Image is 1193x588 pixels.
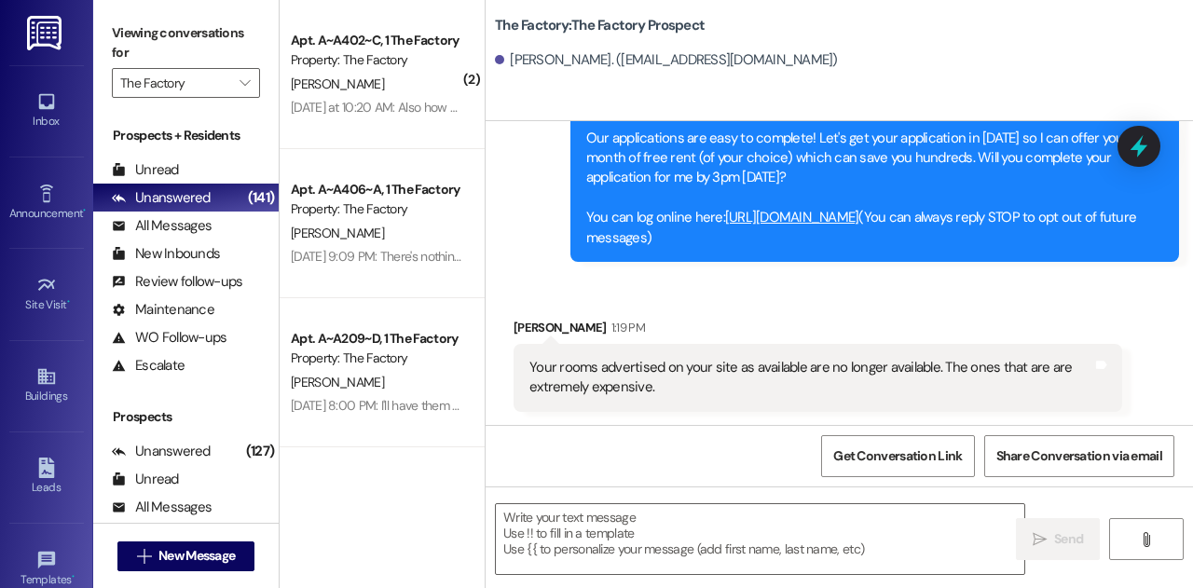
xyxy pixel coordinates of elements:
[291,75,384,92] span: [PERSON_NAME]
[833,446,962,466] span: Get Conversation Link
[291,329,463,349] div: Apt. A~A209~D, 1 The Factory
[241,437,279,466] div: (127)
[291,199,463,219] div: Property: The Factory
[243,184,279,212] div: (141)
[291,248,692,265] div: [DATE] 9:09 PM: There's nothing on our end that says it needs to be signed
[529,358,1092,398] div: Your rooms advertised on your site as available are no longer available. The ones that are are ex...
[9,86,84,136] a: Inbox
[495,50,838,70] div: [PERSON_NAME]. ([EMAIL_ADDRESS][DOMAIN_NAME])
[1139,532,1153,547] i: 
[93,407,279,427] div: Prospects
[291,225,384,241] span: [PERSON_NAME]
[112,216,212,236] div: All Messages
[112,19,260,68] label: Viewing conversations for
[291,397,931,414] div: [DATE] 8:00 PM: I'll have them take a look at it, if they don't have a notification could you dir...
[112,244,220,264] div: New Inbounds
[112,188,211,208] div: Unanswered
[93,126,279,145] div: Prospects + Residents
[83,204,86,217] span: •
[984,435,1174,477] button: Share Conversation via email
[1033,532,1047,547] i: 
[291,31,463,50] div: Apt. A~A402~C, 1 The Factory
[1016,518,1100,560] button: Send
[112,300,214,320] div: Maintenance
[9,361,84,411] a: Buildings
[1054,529,1083,549] span: Send
[586,48,1149,248] div: Hi [PERSON_NAME], [PERSON_NAME] here with The Factory in [GEOGRAPHIC_DATA]. 😊 Factory is down to ...
[291,349,463,368] div: Property: The Factory
[72,570,75,583] span: •
[112,272,242,292] div: Review follow-ups
[607,318,645,337] div: 1:19 PM
[27,16,65,50] img: ResiDesk Logo
[137,549,151,564] i: 
[112,328,226,348] div: WO Follow-ups
[117,541,255,571] button: New Message
[821,435,974,477] button: Get Conversation Link
[495,16,705,35] b: The Factory: The Factory Prospect
[67,295,70,308] span: •
[112,498,212,517] div: All Messages
[240,75,250,90] i: 
[725,208,859,226] a: [URL][DOMAIN_NAME]
[120,68,230,98] input: All communities
[291,50,463,70] div: Property: The Factory
[291,374,384,390] span: [PERSON_NAME]
[996,446,1162,466] span: Share Conversation via email
[112,356,185,376] div: Escalate
[9,269,84,320] a: Site Visit •
[158,546,235,566] span: New Message
[112,470,179,489] div: Unread
[112,442,211,461] div: Unanswered
[112,160,179,180] div: Unread
[9,452,84,502] a: Leads
[291,180,463,199] div: Apt. A~A406~A, 1 The Factory
[514,318,1122,344] div: [PERSON_NAME]
[291,99,585,116] div: [DATE] at 10:20 AM: Also how do I get my parking pass,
